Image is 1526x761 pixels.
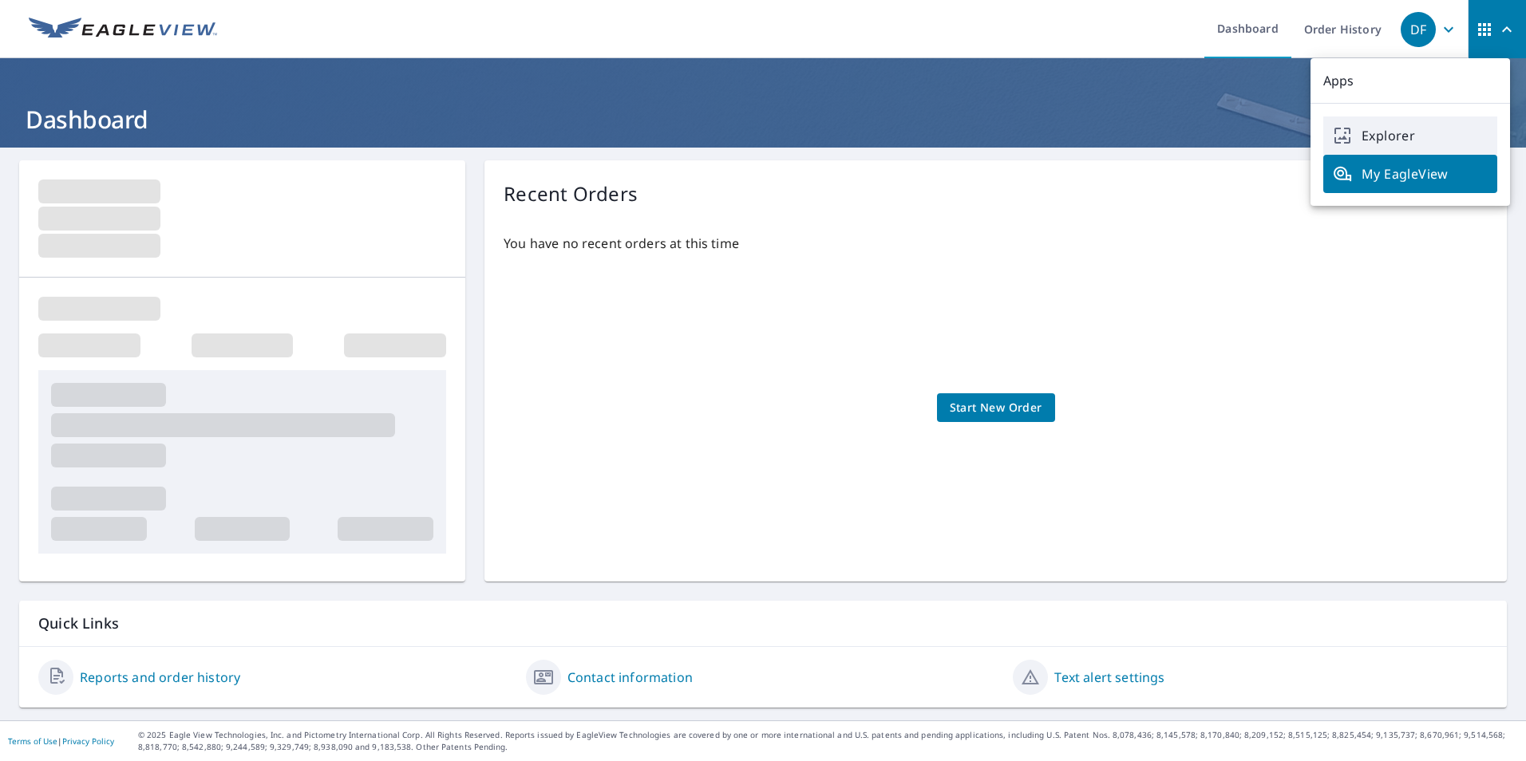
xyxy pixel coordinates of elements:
[19,103,1507,136] h1: Dashboard
[1323,155,1497,193] a: My EagleView
[80,668,240,687] a: Reports and order history
[8,736,114,746] p: |
[1054,668,1164,687] a: Text alert settings
[567,668,693,687] a: Contact information
[504,179,638,208] p: Recent Orders
[138,729,1518,753] p: © 2025 Eagle View Technologies, Inc. and Pictometry International Corp. All Rights Reserved. Repo...
[950,398,1042,418] span: Start New Order
[29,18,217,41] img: EV Logo
[1333,126,1488,145] span: Explorer
[1311,58,1510,104] p: Apps
[62,735,114,747] a: Privacy Policy
[937,393,1055,423] a: Start New Order
[38,613,1488,633] p: Quick Links
[1401,12,1436,47] div: DF
[504,234,1488,253] p: You have no recent orders at this time
[1333,164,1488,183] span: My EagleView
[1323,116,1497,155] a: Explorer
[8,735,57,747] a: Terms of Use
